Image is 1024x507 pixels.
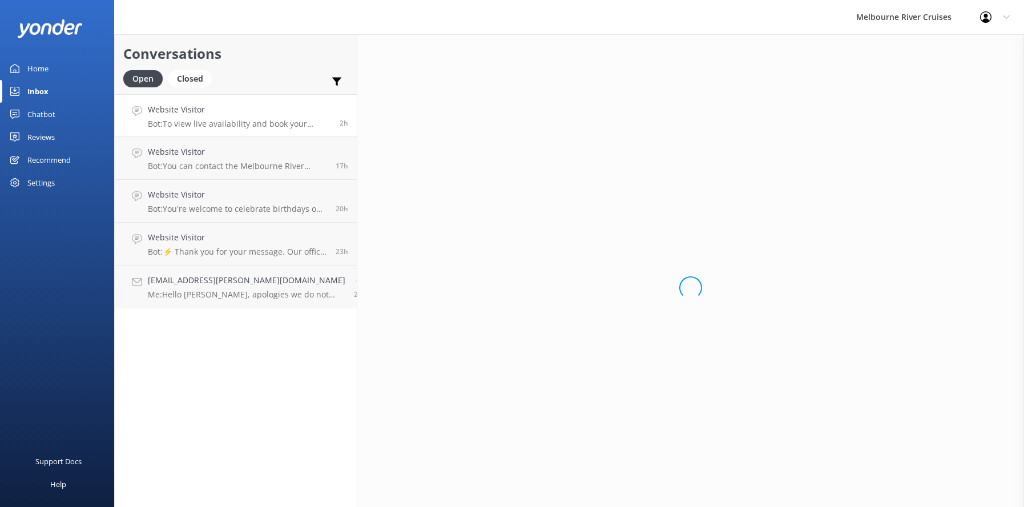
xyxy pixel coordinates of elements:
[123,70,163,87] div: Open
[17,19,83,38] img: yonder-white-logo.png
[336,161,348,171] span: Aug 20 2025 08:17pm (UTC +10:00) Australia/Sydney
[148,103,331,116] h4: Website Visitor
[148,188,327,201] h4: Website Visitor
[35,450,82,473] div: Support Docs
[27,126,55,148] div: Reviews
[148,204,327,214] p: Bot: You're welcome to celebrate birthdays on our dining cruises. Prices for the Spirit of Melbou...
[148,289,345,300] p: Me: Hello [PERSON_NAME], apologies we do not have the dinner cruise operating tonight. We still h...
[50,473,66,496] div: Help
[27,103,55,126] div: Chatbot
[27,171,55,194] div: Settings
[148,247,327,257] p: Bot: ⚡ Thank you for your message. Our office hours are Mon - Fri 9.30am - 5pm. We'll get back to...
[115,137,357,180] a: Website VisitorBot:You can contact the Melbourne River Cruises team by emailing [EMAIL_ADDRESS][D...
[336,204,348,214] span: Aug 20 2025 05:09pm (UTC +10:00) Australia/Sydney
[115,94,357,137] a: Website VisitorBot:To view live availability and book your Melbourne River Cruise experience, ple...
[27,80,49,103] div: Inbox
[115,223,357,265] a: Website VisitorBot:⚡ Thank you for your message. Our office hours are Mon - Fri 9.30am - 5pm. We'...
[123,43,348,65] h2: Conversations
[168,72,217,84] a: Closed
[354,289,366,299] span: Aug 20 2025 01:55pm (UTC +10:00) Australia/Sydney
[168,70,212,87] div: Closed
[148,119,331,129] p: Bot: To view live availability and book your Melbourne River Cruise experience, please visit: [UR...
[148,231,327,244] h4: Website Visitor
[148,146,327,158] h4: Website Visitor
[148,274,345,287] h4: [EMAIL_ADDRESS][PERSON_NAME][DOMAIN_NAME]
[115,180,357,223] a: Website VisitorBot:You're welcome to celebrate birthdays on our dining cruises. Prices for the Sp...
[115,265,357,308] a: [EMAIL_ADDRESS][PERSON_NAME][DOMAIN_NAME]Me:Hello [PERSON_NAME], apologies we do not have the din...
[123,72,168,84] a: Open
[340,118,348,128] span: Aug 21 2025 10:55am (UTC +10:00) Australia/Sydney
[148,161,327,171] p: Bot: You can contact the Melbourne River Cruises team by emailing [EMAIL_ADDRESS][DOMAIN_NAME]. V...
[27,148,71,171] div: Recommend
[27,57,49,80] div: Home
[336,247,348,256] span: Aug 20 2025 02:15pm (UTC +10:00) Australia/Sydney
